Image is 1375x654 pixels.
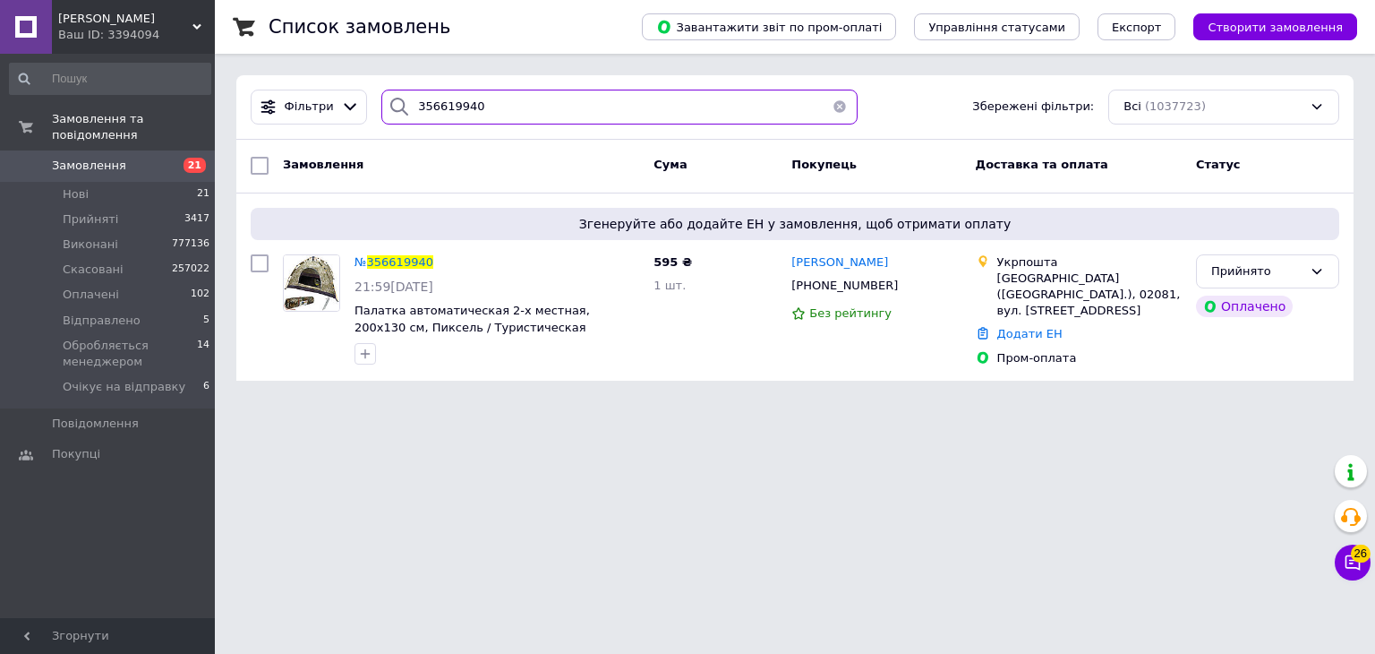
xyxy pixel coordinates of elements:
[914,13,1080,40] button: Управління статусами
[354,255,433,269] a: №356619940
[997,350,1182,366] div: Пром-оплата
[972,99,1094,116] span: Збережені фільтри:
[63,313,141,329] span: Відправлено
[285,99,334,116] span: Фільтри
[63,379,185,395] span: Очікує на відправку
[1211,262,1302,281] div: Прийнято
[52,158,126,174] span: Замовлення
[976,158,1108,171] span: Доставка та оплата
[9,63,211,95] input: Пошук
[197,186,209,202] span: 21
[52,416,139,432] span: Повідомлення
[791,254,888,271] a: [PERSON_NAME]
[258,215,1332,233] span: Згенеруйте або додайте ЕН у замовлення, щоб отримати оплату
[1193,13,1357,40] button: Створити замовлення
[283,158,363,171] span: Замовлення
[58,11,192,27] span: HUGO
[791,158,857,171] span: Покупець
[354,304,590,350] a: Палатка автоматическая 2-х местная, 200х130 см, Пиксель / Туристическая палатка / Палатка для кем...
[642,13,896,40] button: Завантажити звіт по пром-оплаті
[52,111,215,143] span: Замовлення та повідомлення
[191,287,209,303] span: 102
[354,255,367,269] span: №
[63,186,89,202] span: Нові
[367,255,433,269] span: 356619940
[184,211,209,228] span: 3417
[653,158,687,171] span: Cума
[354,280,433,294] span: 21:59[DATE]
[58,27,215,43] div: Ваш ID: 3394094
[809,306,892,320] span: Без рейтингу
[656,19,882,35] span: Завантажити звіт по пром-оплаті
[791,279,898,292] span: [PHONE_NUMBER]
[63,287,119,303] span: Оплачені
[1175,20,1357,33] a: Створити замовлення
[1196,158,1241,171] span: Статус
[1351,541,1371,559] span: 26
[283,254,340,312] a: Фото товару
[63,338,197,370] span: Обробляється менеджером
[1112,21,1162,34] span: Експорт
[381,90,858,125] input: Пошук за номером замовлення, ПІБ покупця, номером телефону, Email, номером накладної
[203,379,209,395] span: 6
[172,237,209,253] span: 777136
[63,237,118,253] span: Виконані
[997,271,1182,320] div: [GEOGRAPHIC_DATA] ([GEOGRAPHIC_DATA].), 02081, вул. [STREET_ADDRESS]
[822,90,858,125] button: Очистить
[1123,99,1141,116] span: Всі
[1196,296,1293,317] div: Оплачено
[284,255,339,311] img: Фото товару
[653,279,686,292] span: 1 шт.
[52,446,100,462] span: Покупці
[791,255,888,269] span: [PERSON_NAME]
[1145,99,1206,113] span: (1037723)
[63,211,118,228] span: Прийняті
[184,158,206,173] span: 21
[997,254,1182,271] div: Укрпошта
[928,21,1065,34] span: Управління статусами
[172,262,209,278] span: 257022
[203,313,209,329] span: 5
[269,16,450,38] h1: Список замовлень
[1097,13,1176,40] button: Експорт
[197,338,209,370] span: 14
[653,255,692,269] span: 595 ₴
[997,327,1063,340] a: Додати ЕН
[1208,21,1343,34] span: Створити замовлення
[1335,545,1371,581] button: Чат з покупцем26
[63,262,124,278] span: Скасовані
